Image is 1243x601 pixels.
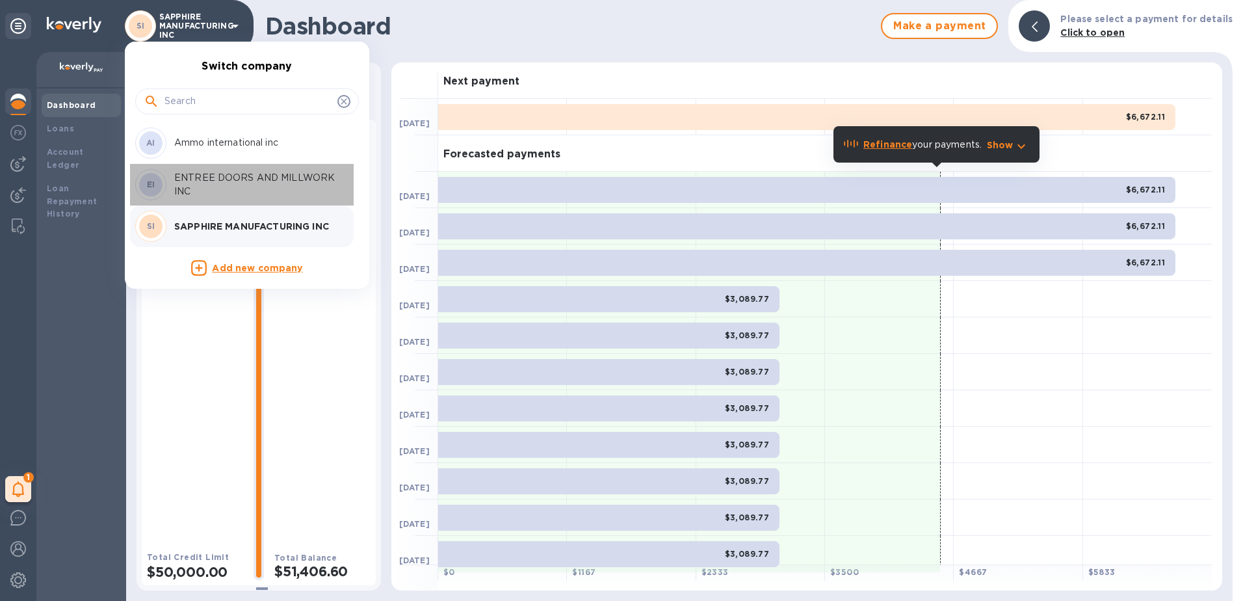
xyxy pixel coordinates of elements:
b: EI [147,180,155,189]
b: SI [147,221,155,231]
p: ENTREE DOORS AND MILLWORK INC [174,171,338,198]
input: Search [164,92,332,111]
p: Ammo international inc [174,136,338,150]
p: Add new company [212,261,302,276]
p: SAPPHIRE MANUFACTURING INC [174,220,338,233]
b: AI [146,138,155,148]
